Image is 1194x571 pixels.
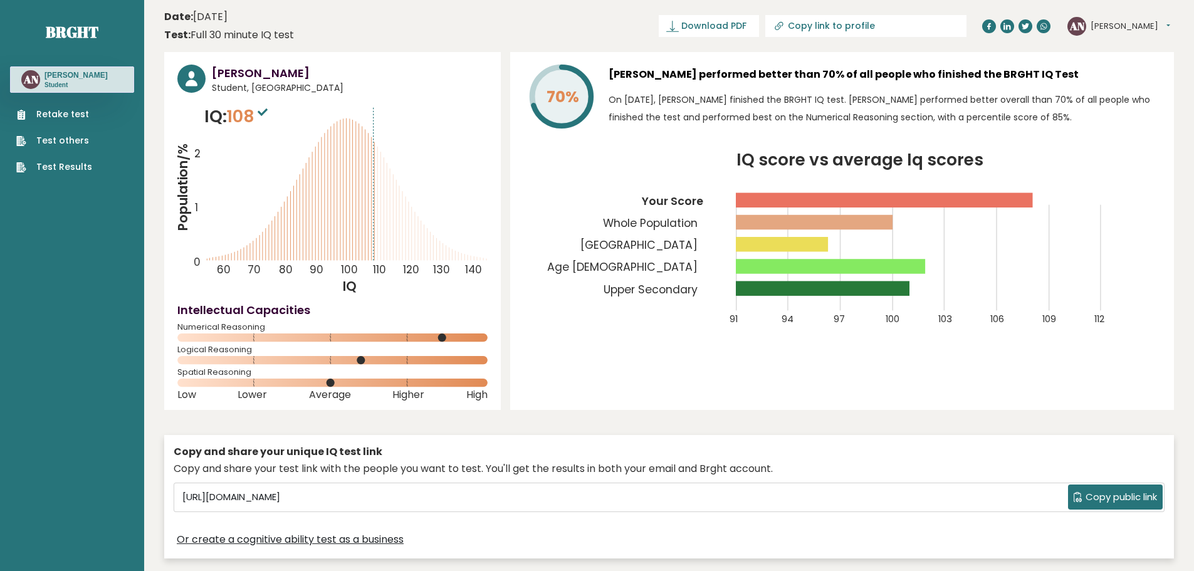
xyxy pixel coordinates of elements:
button: [PERSON_NAME] [1091,20,1170,33]
tspan: Your Score [641,194,703,209]
span: Lower [238,392,267,397]
span: Average [309,392,351,397]
tspan: 112 [1094,313,1104,325]
a: Test others [16,134,92,147]
div: Full 30 minute IQ test [164,28,294,43]
tspan: Population/% [174,144,192,231]
tspan: 109 [1042,313,1056,325]
tspan: IQ score vs average Iq scores [736,148,983,171]
span: Numerical Reasoning [177,325,488,330]
p: IQ: [204,104,271,129]
span: 108 [227,105,271,128]
a: Download PDF [659,15,759,37]
span: Logical Reasoning [177,347,488,352]
tspan: 0 [194,254,201,270]
tspan: 130 [434,262,451,277]
span: Download PDF [681,19,746,33]
a: Or create a cognitive ability test as a business [177,532,404,547]
time: [DATE] [164,9,228,24]
p: On [DATE], [PERSON_NAME] finished the BRGHT IQ test. [PERSON_NAME] performed better overall than ... [609,91,1161,126]
tspan: 94 [782,313,793,325]
span: Copy public link [1086,490,1157,505]
tspan: 106 [990,313,1004,325]
tspan: 103 [938,313,952,325]
tspan: Upper Secondary [604,282,698,297]
tspan: 91 [730,313,738,325]
a: Test Results [16,160,92,174]
tspan: 120 [403,262,419,277]
h4: Intellectual Capacities [177,301,488,318]
span: Spatial Reasoning [177,370,488,375]
tspan: 1 [195,200,198,215]
tspan: Whole Population [603,216,698,231]
span: Low [177,392,196,397]
tspan: Age [DEMOGRAPHIC_DATA] [547,259,698,275]
tspan: 70 [248,262,261,277]
div: Copy and share your test link with the people you want to test. You'll get the results in both yo... [174,461,1165,476]
tspan: 2 [194,147,201,162]
a: Brght [46,22,98,42]
div: Copy and share your unique IQ test link [174,444,1165,459]
tspan: 80 [279,262,293,277]
tspan: IQ [343,278,357,295]
span: High [466,392,488,397]
tspan: 140 [465,262,482,277]
tspan: 90 [310,262,323,277]
tspan: [GEOGRAPHIC_DATA] [580,238,698,253]
text: AN [1069,18,1085,33]
tspan: 100 [886,313,899,325]
span: Student, [GEOGRAPHIC_DATA] [212,81,488,95]
tspan: 110 [373,262,386,277]
b: Date: [164,9,193,24]
button: Copy public link [1068,485,1163,510]
p: Student [45,81,108,90]
a: Retake test [16,108,92,121]
h3: [PERSON_NAME] [212,65,488,81]
tspan: 97 [834,313,845,325]
tspan: 70% [547,86,579,108]
h3: [PERSON_NAME] [45,70,108,80]
b: Test: [164,28,191,42]
text: AN [23,72,39,86]
h3: [PERSON_NAME] performed better than 70% of all people who finished the BRGHT IQ Test [609,65,1161,85]
span: Higher [392,392,424,397]
tspan: 100 [341,262,358,277]
tspan: 60 [217,262,231,277]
